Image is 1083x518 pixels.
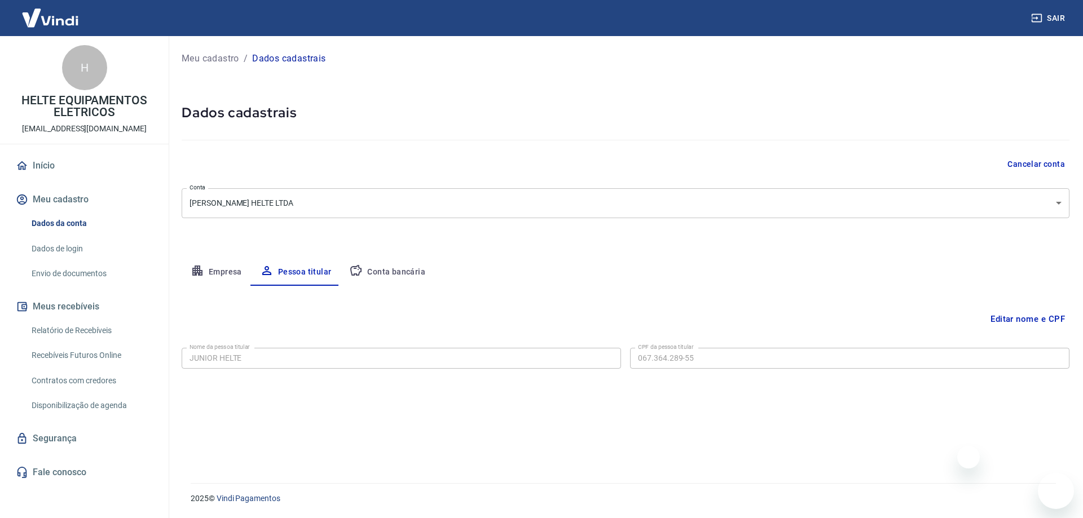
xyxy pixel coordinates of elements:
[251,259,341,286] button: Pessoa titular
[217,494,280,503] a: Vindi Pagamentos
[22,123,147,135] p: [EMAIL_ADDRESS][DOMAIN_NAME]
[27,394,155,417] a: Disponibilização de agenda
[957,446,980,468] iframe: Fechar mensagem
[27,212,155,235] a: Dados da conta
[9,95,160,118] p: HELTE EQUIPAMENTOS ELETRICOS
[182,259,251,286] button: Empresa
[986,308,1069,330] button: Editar nome e CPF
[14,294,155,319] button: Meus recebíveis
[340,259,434,286] button: Conta bancária
[190,343,250,351] label: Nome da pessoa titular
[1003,154,1069,175] button: Cancelar conta
[27,237,155,260] a: Dados de login
[14,1,87,35] img: Vindi
[14,153,155,178] a: Início
[182,52,239,65] a: Meu cadastro
[182,188,1069,218] div: [PERSON_NAME] HELTE LTDA
[191,493,1056,504] p: 2025 ©
[1029,8,1069,29] button: Sair
[252,52,325,65] p: Dados cadastrais
[182,104,1069,122] h5: Dados cadastrais
[14,187,155,212] button: Meu cadastro
[14,460,155,485] a: Fale conosco
[27,369,155,392] a: Contratos com credores
[14,426,155,451] a: Segurança
[62,45,107,90] div: H
[27,262,155,285] a: Envio de documentos
[1038,473,1074,509] iframe: Botão para abrir a janela de mensagens
[27,344,155,367] a: Recebíveis Futuros Online
[190,183,205,192] label: Conta
[244,52,248,65] p: /
[27,319,155,342] a: Relatório de Recebíveis
[638,343,694,351] label: CPF da pessoa titular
